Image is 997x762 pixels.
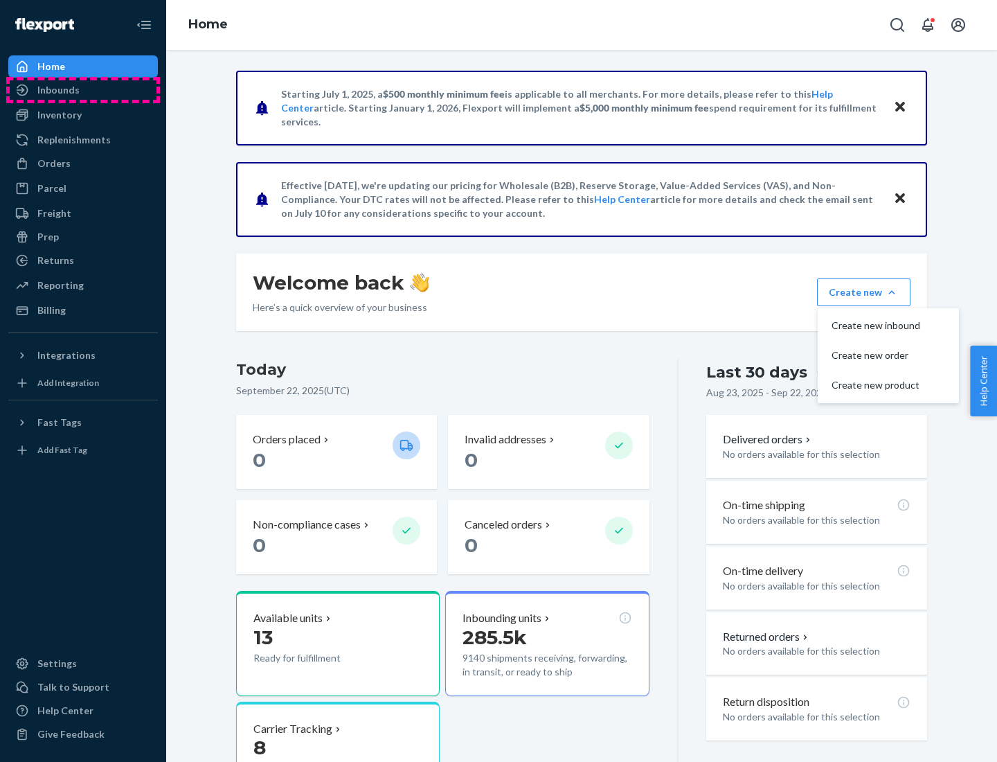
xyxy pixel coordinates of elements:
[462,610,541,626] p: Inbounding units
[236,591,440,696] button: Available units13Ready for fulfillment
[253,301,429,314] p: Here’s a quick overview of your business
[8,129,158,151] a: Replenishments
[253,721,332,737] p: Carrier Tracking
[723,629,811,645] button: Returned orders
[8,202,158,224] a: Freight
[253,651,381,665] p: Ready for fulfillment
[281,87,880,129] p: Starting July 1, 2025, a is applicable to all merchants. For more details, please refer to this a...
[8,411,158,434] button: Fast Tags
[188,17,228,32] a: Home
[8,653,158,675] a: Settings
[723,710,910,724] p: No orders available for this selection
[706,362,807,383] div: Last 30 days
[253,432,321,448] p: Orders placed
[8,676,158,698] a: Talk to Support
[462,626,527,649] span: 285.5k
[820,311,956,341] button: Create new inbound
[37,657,77,671] div: Settings
[236,415,437,489] button: Orders placed 0
[8,249,158,272] a: Returns
[832,351,920,360] span: Create new order
[723,497,805,513] p: On-time shipping
[465,432,546,448] p: Invalid addresses
[891,189,909,209] button: Close
[445,591,649,696] button: Inbounding units285.5k9140 shipments receiving, forwarding, in transit, or ready to ship
[891,98,909,118] button: Close
[8,177,158,200] a: Parcel
[723,644,910,658] p: No orders available for this selection
[253,533,266,557] span: 0
[8,226,158,248] a: Prep
[723,563,803,579] p: On-time delivery
[706,386,853,400] p: Aug 23, 2025 - Sep 22, 2025 ( UTC )
[465,448,478,472] span: 0
[130,11,158,39] button: Close Navigation
[820,341,956,371] button: Create new order
[37,348,96,362] div: Integrations
[594,193,650,205] a: Help Center
[253,270,429,295] h1: Welcome back
[914,11,942,39] button: Open notifications
[236,384,649,398] p: September 22, 2025 ( UTC )
[37,181,66,195] div: Parcel
[37,444,87,456] div: Add Fast Tag
[37,727,105,741] div: Give Feedback
[177,5,239,45] ol: breadcrumbs
[253,626,273,649] span: 13
[37,206,71,220] div: Freight
[8,439,158,461] a: Add Fast Tag
[236,500,437,574] button: Non-compliance cases 0
[8,104,158,126] a: Inventory
[383,88,505,100] span: $500 monthly minimum fee
[8,344,158,366] button: Integrations
[832,321,920,330] span: Create new inbound
[8,723,158,745] button: Give Feedback
[723,432,814,448] button: Delivered orders
[236,359,649,381] h3: Today
[37,254,74,267] div: Returns
[970,346,997,416] button: Help Center
[8,55,158,78] a: Home
[448,415,649,489] button: Invalid addresses 0
[37,83,80,97] div: Inbounds
[883,11,911,39] button: Open Search Box
[37,108,82,122] div: Inventory
[820,371,956,400] button: Create new product
[462,651,631,679] p: 9140 shipments receiving, forwarding, in transit, or ready to ship
[8,372,158,394] a: Add Integration
[253,610,323,626] p: Available units
[723,448,910,461] p: No orders available for this selection
[253,448,266,472] span: 0
[15,18,74,32] img: Flexport logo
[465,517,542,533] p: Canceled orders
[37,704,93,718] div: Help Center
[817,278,910,306] button: Create newCreate new inboundCreate new orderCreate new product
[8,299,158,321] a: Billing
[723,694,809,710] p: Return disposition
[37,133,111,147] div: Replenishments
[8,152,158,175] a: Orders
[281,179,880,220] p: Effective [DATE], we're updating our pricing for Wholesale (B2B), Reserve Storage, Value-Added Se...
[723,579,910,593] p: No orders available for this selection
[37,303,66,317] div: Billing
[448,500,649,574] button: Canceled orders 0
[8,274,158,296] a: Reporting
[944,11,972,39] button: Open account menu
[37,377,99,389] div: Add Integration
[37,60,65,73] div: Home
[37,416,82,429] div: Fast Tags
[410,273,429,292] img: hand-wave emoji
[37,680,109,694] div: Talk to Support
[8,79,158,101] a: Inbounds
[37,230,59,244] div: Prep
[253,517,361,533] p: Non-compliance cases
[37,157,71,170] div: Orders
[253,736,266,759] span: 8
[465,533,478,557] span: 0
[723,513,910,527] p: No orders available for this selection
[8,700,158,722] a: Help Center
[580,102,709,114] span: $5,000 monthly minimum fee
